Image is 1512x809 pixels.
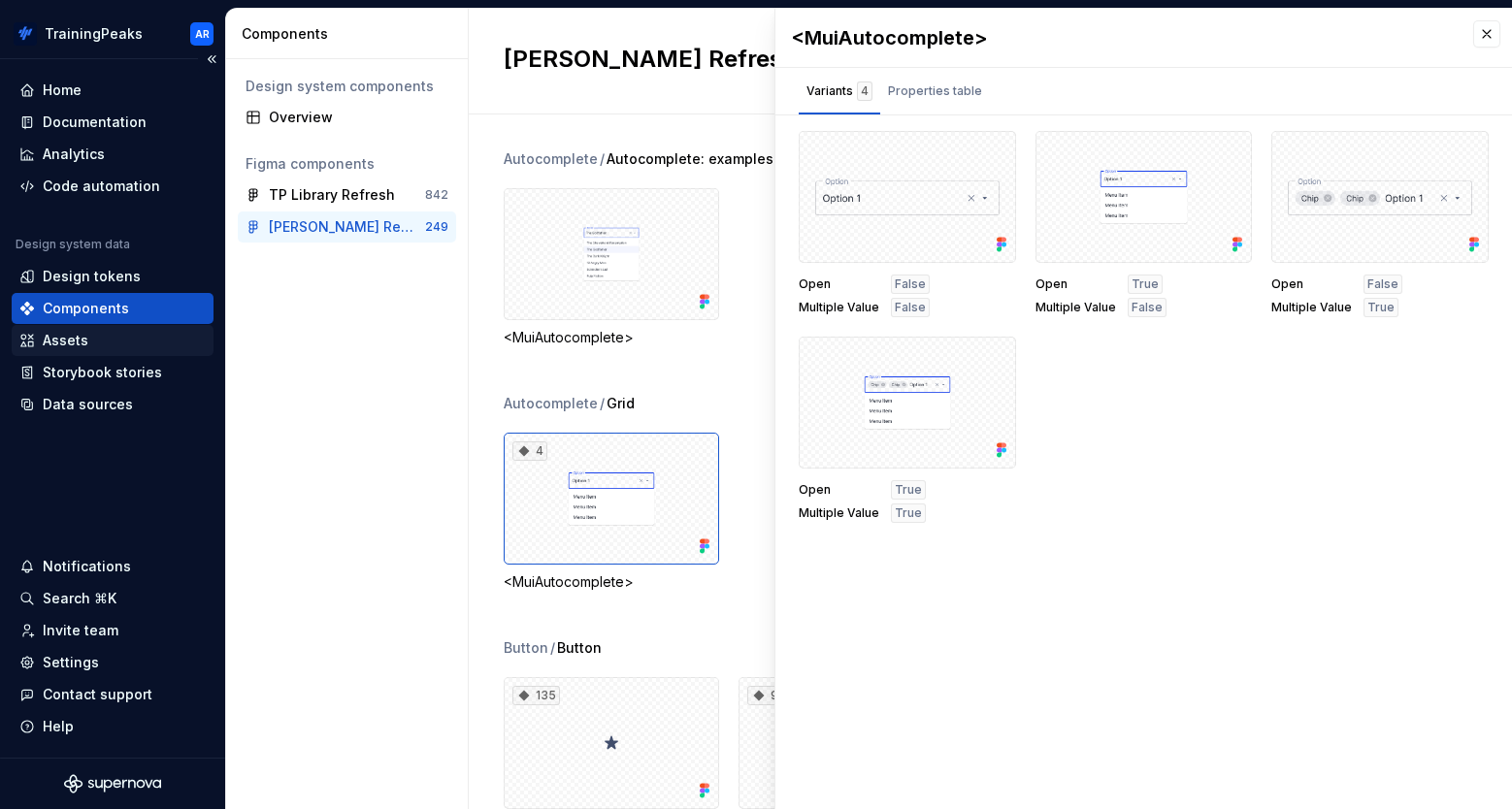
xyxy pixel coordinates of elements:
a: Design tokens [12,261,214,292]
div: TP Library Refresh [269,185,395,205]
div: 249 [425,219,448,235]
span: Open [799,276,879,292]
span: Grid [607,394,635,413]
a: Assets [12,325,214,356]
a: Analytics [12,139,214,170]
button: TrainingPeaksAR [4,13,221,54]
div: Invite team [43,621,118,640]
a: Components [12,293,214,324]
a: [PERSON_NAME] Refresh 610249 [238,211,456,243]
a: Settings [12,647,214,678]
div: 9 [747,686,782,705]
img: 4eb2c90a-beb3-47d2-b0e5-0e686db1db46.png [14,22,37,46]
div: Analytics [43,145,105,164]
div: Search ⌘K [43,589,116,608]
div: <MuiAutocomplete> [791,24,1454,51]
div: Assets [43,331,88,350]
div: Settings [43,653,99,672]
span: False [1132,300,1163,315]
span: True [895,482,922,498]
span: Open [1271,276,1352,292]
div: Code automation [43,177,160,196]
div: Autocomplete [504,394,598,413]
svg: Supernova Logo [64,774,161,793]
button: Search ⌘K [12,583,214,614]
div: Help [43,717,74,736]
span: Multiple Value [799,505,879,521]
button: Help [12,711,214,742]
span: True [1132,276,1159,292]
a: Overview [238,102,456,133]
div: 135 [512,686,560,705]
span: / [550,638,555,658]
div: Contact support [43,685,152,704]
button: Collapse sidebar [198,46,225,73]
div: AR [195,26,210,42]
button: Contact support [12,679,214,710]
span: False [895,300,926,315]
div: 4 [512,441,547,461]
div: Autocomplete [504,149,598,169]
div: <MuiAutocomplete> [504,572,719,592]
button: Notifications [12,551,214,582]
a: Invite team [12,615,214,646]
div: 4 [857,81,872,101]
div: Figma components [246,154,448,174]
div: Design system data [16,237,130,252]
span: False [895,276,926,292]
a: Code automation [12,171,214,202]
div: Documentation [43,113,147,132]
span: Multiple Value [1271,300,1352,315]
a: TP Library Refresh842 [238,179,456,210]
div: <MuiAutocomplete> [504,328,719,347]
a: Data sources [12,389,214,420]
div: [PERSON_NAME] Refresh 610 [269,217,413,237]
div: 4<MuiAutocomplete> [504,433,719,592]
a: Home [12,75,214,106]
div: TrainingPeaks [45,24,143,44]
div: Components [43,299,129,318]
span: Open [799,482,879,498]
a: Documentation [12,107,214,138]
span: Multiple Value [1035,300,1116,315]
div: Data sources [43,395,133,414]
span: Open [1035,276,1116,292]
span: / [600,149,605,169]
span: / [600,394,605,413]
span: Button [557,638,602,658]
span: False [1367,276,1398,292]
a: Storybook stories [12,357,214,388]
div: Notifications [43,557,131,576]
div: Overview [269,108,448,127]
div: Components [242,24,460,44]
span: True [895,505,922,521]
div: Variants [806,81,872,101]
span: True [1367,300,1395,315]
div: Home [43,81,82,100]
h2: [PERSON_NAME] Refresh 610 [504,44,1031,75]
span: Multiple Value [799,300,879,315]
div: <MuiAutocomplete> [504,188,719,347]
div: 842 [425,187,448,203]
div: Storybook stories [43,363,162,382]
div: Button [504,638,548,658]
span: Autocomplete: examples [607,149,773,169]
div: Design tokens [43,267,141,286]
div: Properties table [888,81,982,101]
div: Design system components [246,77,448,96]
